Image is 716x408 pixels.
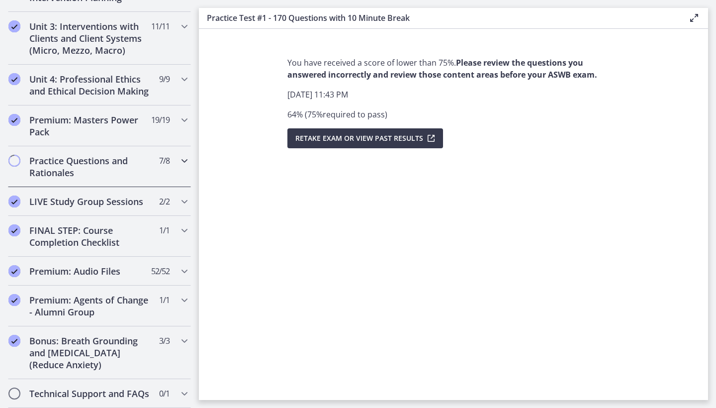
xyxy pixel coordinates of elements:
[159,335,170,347] span: 3 / 3
[159,388,170,400] span: 0 / 1
[8,196,20,207] i: Completed
[159,73,170,85] span: 9 / 9
[151,114,170,126] span: 19 / 19
[8,20,20,32] i: Completed
[159,155,170,167] span: 7 / 8
[159,196,170,207] span: 2 / 2
[8,335,20,347] i: Completed
[287,89,348,100] span: [DATE] 11:43 PM
[287,109,387,120] span: 64 % ( 75 % required to pass )
[159,224,170,236] span: 1 / 1
[29,155,151,179] h2: Practice Questions and Rationales
[295,132,423,144] span: Retake Exam OR View Past Results
[151,20,170,32] span: 11 / 11
[159,294,170,306] span: 1 / 1
[29,73,151,97] h2: Unit 4: Professional Ethics and Ethical Decision Making
[287,57,620,81] p: You have received a score of lower than 75%.
[287,128,443,148] button: Retake Exam OR View Past Results
[151,265,170,277] span: 52 / 52
[207,12,672,24] h3: Practice Test #1 - 170 Questions with 10 Minute Break
[8,265,20,277] i: Completed
[8,224,20,236] i: Completed
[29,20,151,56] h2: Unit 3: Interventions with Clients and Client Systems (Micro, Mezzo, Macro)
[29,224,151,248] h2: FINAL STEP: Course Completion Checklist
[8,114,20,126] i: Completed
[29,294,151,318] h2: Premium: Agents of Change - Alumni Group
[8,73,20,85] i: Completed
[29,114,151,138] h2: Premium: Masters Power Pack
[29,265,151,277] h2: Premium: Audio Files
[8,294,20,306] i: Completed
[29,196,151,207] h2: LIVE Study Group Sessions
[29,335,151,371] h2: Bonus: Breath Grounding and [MEDICAL_DATA] (Reduce Anxiety)
[29,388,151,400] h2: Technical Support and FAQs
